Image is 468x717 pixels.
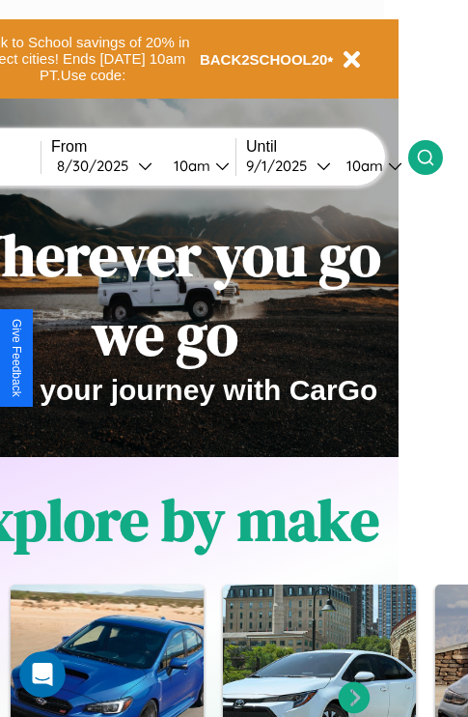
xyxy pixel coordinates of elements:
button: 10am [158,156,235,176]
label: From [51,138,235,156]
label: Until [246,138,408,156]
iframe: Intercom live chat [19,651,66,698]
div: Give Feedback [10,319,23,397]
div: 10am [164,157,215,175]
div: 10am [337,157,388,175]
button: 10am [331,156,408,176]
button: 8/30/2025 [51,156,158,176]
div: 9 / 1 / 2025 [246,157,317,175]
b: BACK2SCHOOL20 [200,51,328,68]
div: 8 / 30 / 2025 [57,157,138,175]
